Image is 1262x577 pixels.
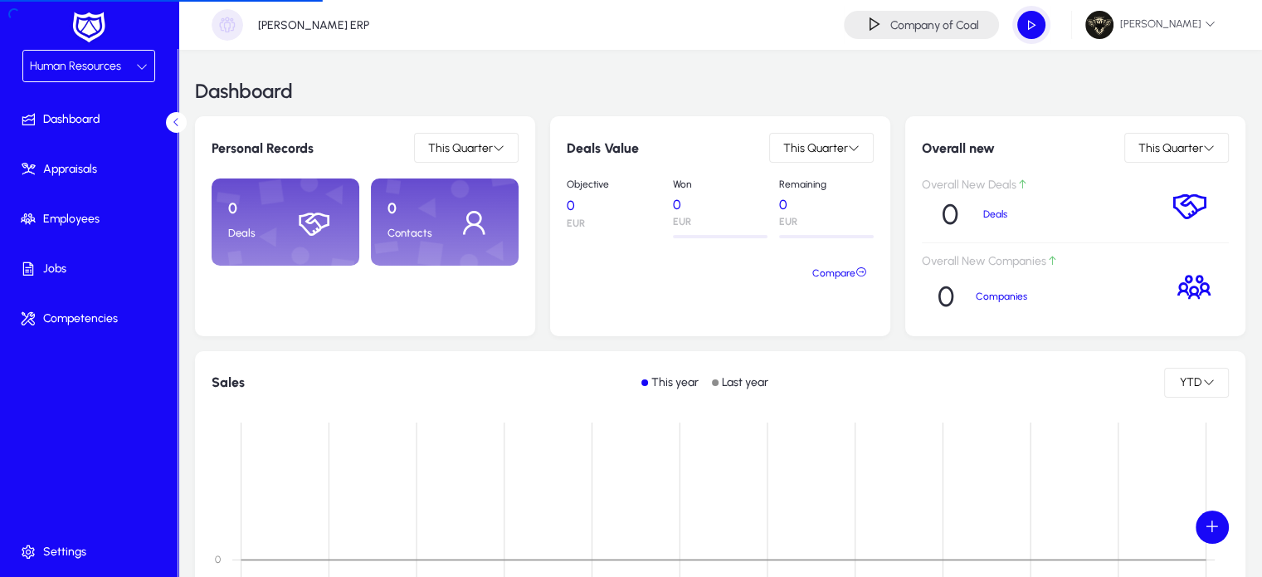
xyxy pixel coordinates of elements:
[567,218,661,230] p: EUR
[1164,368,1229,398] button: YTD
[3,294,181,344] a: Competencies
[806,258,874,288] button: Compare
[673,178,767,190] p: Won
[215,554,221,565] text: 0
[722,375,768,389] p: Last year
[212,140,314,156] h6: Personal Records
[1072,10,1229,40] button: [PERSON_NAME]
[228,200,285,218] p: 0
[651,375,699,389] p: This year
[228,227,285,240] p: Deals
[779,216,874,227] p: EUR
[68,10,110,45] img: white-logo.png
[3,261,181,277] span: Jobs
[414,133,519,163] button: This Quarter
[3,161,181,178] span: Appraisals
[3,544,181,560] span: Settings
[783,141,848,155] span: This Quarter
[387,227,445,240] p: Contacts
[567,178,661,191] p: Objective
[769,133,874,163] button: This Quarter
[3,311,181,327] span: Competencies
[890,18,979,32] h4: Company of Coal
[812,261,867,286] span: Compare
[922,178,1147,193] p: Overall New Deals
[779,197,874,213] p: 0
[30,59,121,73] span: Human Resources
[1178,375,1203,389] span: YTD
[976,291,1060,302] p: Companies
[3,194,181,244] a: Employees
[1085,11,1113,39] img: 77.jpg
[195,81,293,101] h3: Dashboard
[1124,133,1229,163] button: This Quarter
[942,198,958,232] p: 0
[3,527,181,577] a: Settings
[779,178,874,190] p: Remaining
[212,374,245,390] h1: Sales
[567,140,639,156] h6: Deals Value
[3,95,181,144] a: Dashboard
[938,280,954,314] p: 0
[3,244,181,294] a: Jobs
[3,111,181,128] span: Dashboard
[922,255,1154,269] p: Overall New Companies
[3,211,181,227] span: Employees
[922,140,995,156] h6: Overall new
[1085,11,1216,39] span: [PERSON_NAME]
[212,9,243,41] img: organization-placeholder.png
[673,197,767,213] p: 0
[567,198,661,214] p: 0
[258,18,369,32] p: [PERSON_NAME] ERP
[983,208,1047,220] p: Deals
[3,144,181,194] a: Appraisals
[428,141,493,155] span: This Quarter
[387,200,445,218] p: 0
[673,216,767,227] p: EUR
[1138,141,1203,155] span: This Quarter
